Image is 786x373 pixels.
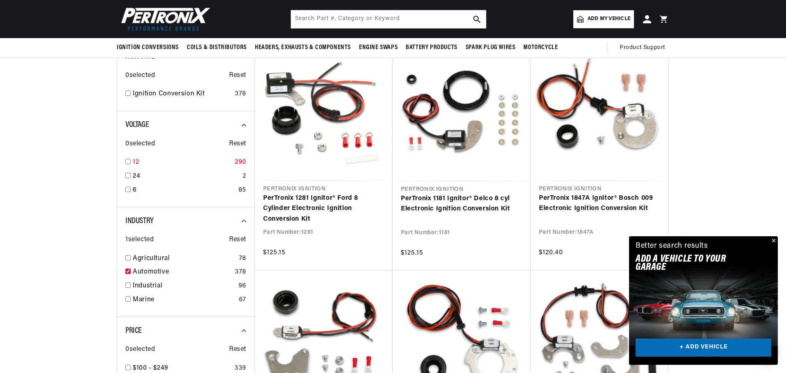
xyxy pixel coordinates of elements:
[539,193,660,214] a: PerTronix 1847A Ignitor® Bosch 009 Electronic Ignition Conversion Kit
[125,139,155,149] span: 0 selected
[359,43,398,52] span: Engine Swaps
[255,43,351,52] span: Headers, Exhausts & Components
[125,344,155,355] span: 0 selected
[235,267,246,278] div: 378
[406,43,457,52] span: Battery Products
[125,217,154,225] span: Industry
[239,281,246,292] div: 96
[125,327,142,335] span: Price
[133,295,236,305] a: Marine
[263,193,384,225] a: PerTronix 1281 Ignitor® Ford 8 Cylinder Electronic Ignition Conversion Kit
[133,281,235,292] a: Industrial
[117,38,183,57] summary: Ignition Conversions
[402,38,461,57] summary: Battery Products
[133,157,232,168] a: 12
[768,236,778,246] button: Close
[466,43,516,52] span: Spark Plug Wires
[251,38,355,57] summary: Headers, Exhausts & Components
[620,38,669,58] summary: Product Support
[239,185,246,196] div: 85
[588,15,630,23] span: Add my vehicle
[519,38,562,57] summary: Motorcycle
[355,38,402,57] summary: Engine Swaps
[229,139,246,149] span: Reset
[133,185,235,196] a: 6
[229,235,246,245] span: Reset
[229,344,246,355] span: Reset
[401,194,522,215] a: PerTronix 1181 Ignitor® Delco 8 cyl Electronic Ignition Conversion Kit
[229,70,246,81] span: Reset
[636,339,771,357] a: + ADD VEHICLE
[133,267,232,278] a: Automotive
[461,38,520,57] summary: Spark Plug Wires
[133,365,168,371] span: $100 - $249
[183,38,251,57] summary: Coils & Distributors
[187,43,247,52] span: Coils & Distributors
[573,10,634,28] a: Add my vehicle
[620,43,665,52] span: Product Support
[291,10,486,28] input: Search Part #, Category or Keyword
[125,121,149,129] span: Voltage
[636,255,751,272] h2: Add A VEHICLE to your garage
[133,89,232,99] a: Ignition Conversion Kit
[636,240,708,252] div: Better search results
[117,5,211,33] img: Pertronix
[523,43,558,52] span: Motorcycle
[239,253,246,264] div: 78
[468,10,486,28] button: search button
[235,89,246,99] div: 378
[239,295,246,305] div: 67
[235,157,246,168] div: 290
[117,43,179,52] span: Ignition Conversions
[133,171,239,182] a: 24
[133,253,236,264] a: Agricultural
[125,70,155,81] span: 0 selected
[125,235,154,245] span: 1 selected
[243,171,246,182] div: 2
